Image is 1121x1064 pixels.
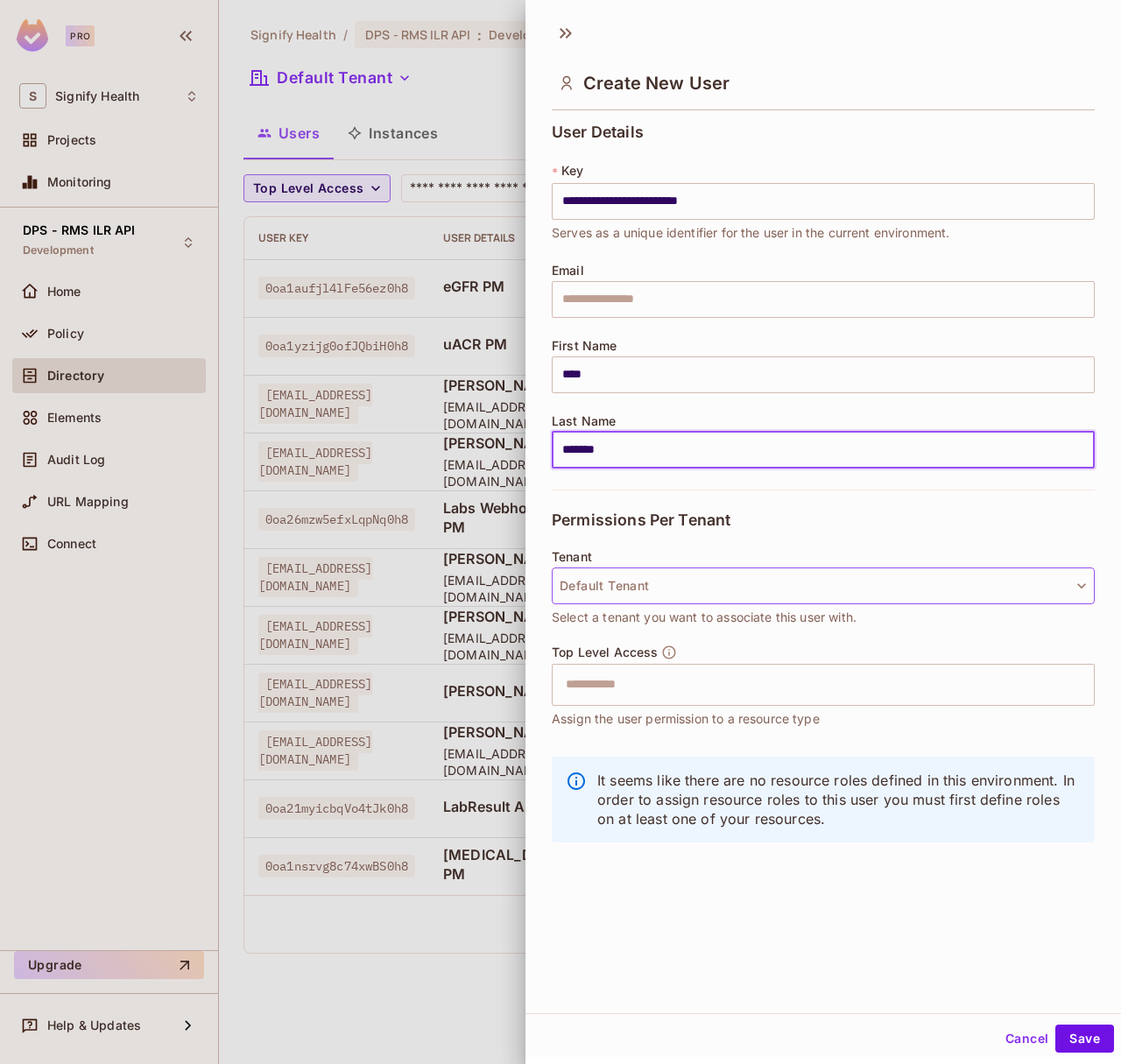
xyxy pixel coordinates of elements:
[1085,682,1089,686] button: Open
[998,1025,1055,1053] button: Cancel
[552,550,592,564] span: Tenant
[1055,1025,1114,1053] button: Save
[552,339,617,353] span: First Name
[552,567,1095,604] button: Default Tenant
[561,164,583,178] span: Key
[552,511,730,529] span: Permissions Per Tenant
[583,73,730,94] span: Create New User
[597,771,1081,828] p: It seems like there are no resource roles defined in this environment. In order to assign resourc...
[552,414,616,428] span: Last Name
[552,608,857,627] span: Select a tenant you want to associate this user with.
[552,123,644,141] span: User Details
[552,223,950,243] span: Serves as a unique identifier for the user in the current environment.
[552,645,658,659] span: Top Level Access
[552,264,584,278] span: Email
[552,709,820,729] span: Assign the user permission to a resource type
